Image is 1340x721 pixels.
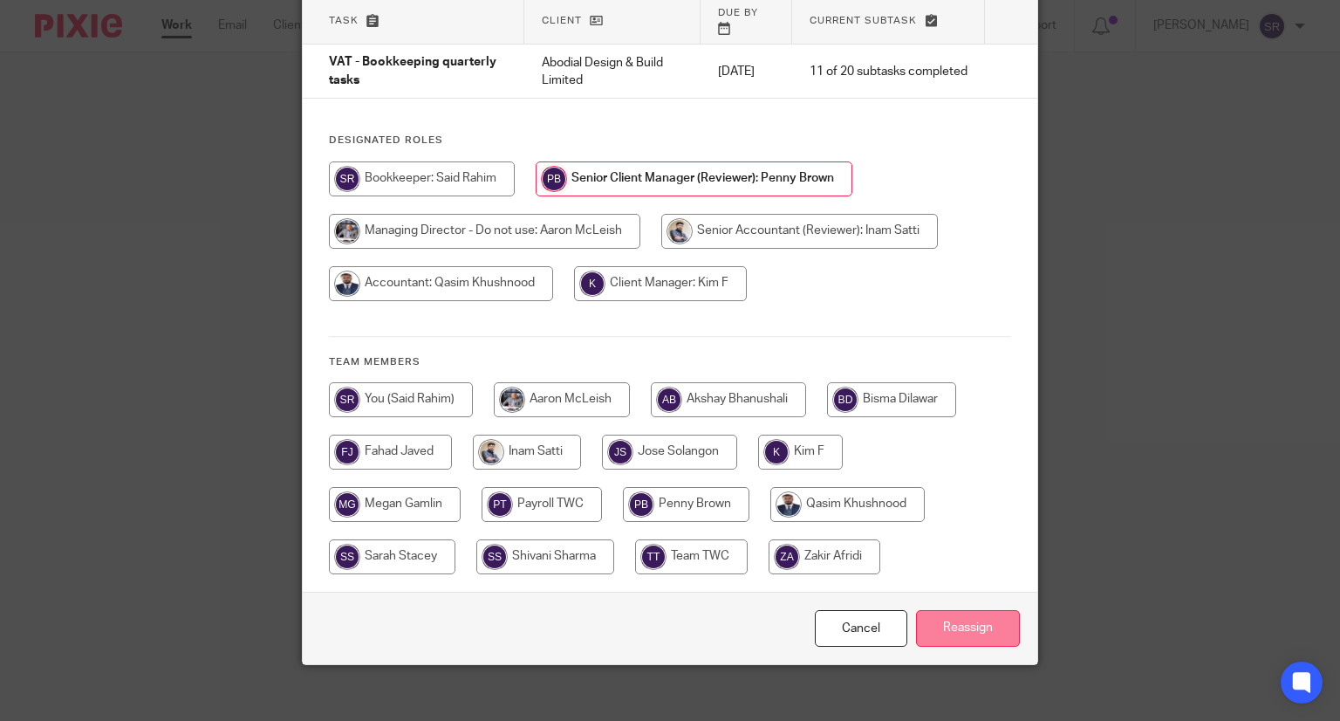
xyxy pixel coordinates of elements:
[329,134,1012,148] h4: Designated Roles
[329,16,359,25] span: Task
[542,16,582,25] span: Client
[329,57,496,87] span: VAT - Bookkeeping quarterly tasks
[718,8,758,17] span: Due by
[542,54,682,90] p: Abodial Design & Build Limited
[916,610,1020,648] input: Reassign
[329,355,1012,369] h4: Team members
[810,16,917,25] span: Current subtask
[792,45,985,99] td: 11 of 20 subtasks completed
[718,63,776,80] p: [DATE]
[815,610,907,648] a: Close this dialog window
